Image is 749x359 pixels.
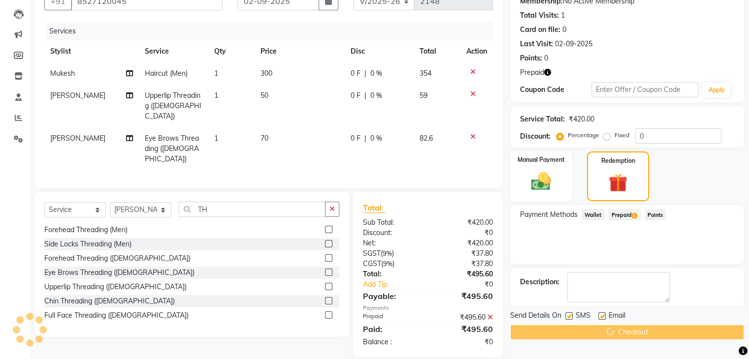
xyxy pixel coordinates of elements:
span: SGST [363,249,381,258]
span: 300 [261,69,272,78]
span: | [364,90,366,101]
div: ₹495.60 [428,323,500,335]
div: ₹0 [428,337,500,347]
a: Add Tip [356,279,440,290]
div: Last Visit: [520,39,553,49]
div: ( ) [356,259,428,269]
span: 0 % [370,90,382,101]
div: Forehead Threading (Men) [44,225,128,235]
div: ( ) [356,248,428,259]
span: 1 [632,213,637,219]
div: ₹495.60 [428,269,500,279]
input: Search or Scan [179,202,326,217]
div: Description: [520,277,559,287]
span: 1 [214,91,218,100]
span: Points [645,209,666,220]
label: Redemption [601,156,635,165]
th: Action [460,40,493,62]
th: Stylist [44,40,139,62]
div: Net: [356,238,428,248]
div: Upperlip Threading ([DEMOGRAPHIC_DATA]) [44,282,187,292]
span: 0 % [370,133,382,144]
div: 02-09-2025 [555,39,592,49]
div: Coupon Code [520,85,591,95]
div: Service Total: [520,114,565,124]
label: Percentage [568,131,599,140]
button: Apply [702,83,730,97]
span: CGST [363,259,381,268]
span: 59 [420,91,427,100]
span: 0 F [351,133,360,144]
span: [PERSON_NAME] [50,91,105,100]
input: Enter Offer / Coupon Code [591,82,699,97]
div: ₹0 [440,279,500,290]
div: ₹0 [428,228,500,238]
span: Haircut (Men) [145,69,188,78]
span: 0 % [370,68,382,79]
div: Prepaid [356,312,428,323]
div: Card on file: [520,25,560,35]
span: 9% [383,260,392,268]
div: 0 [562,25,566,35]
img: _cash.svg [525,170,557,193]
span: 70 [261,134,268,143]
div: ₹37.80 [428,259,500,269]
span: | [364,133,366,144]
th: Total [414,40,460,62]
div: Paid: [356,323,428,335]
div: Sub Total: [356,217,428,228]
div: Discount: [356,228,428,238]
div: ₹37.80 [428,248,500,259]
span: Upperlip Threading ([DEMOGRAPHIC_DATA]) [145,91,201,120]
span: 0 F [351,68,360,79]
div: Forehead Threading ([DEMOGRAPHIC_DATA]) [44,253,191,264]
div: 0 [544,53,548,63]
label: Fixed [615,131,629,140]
div: Payments [363,304,493,312]
th: Qty [208,40,255,62]
div: Full Face Threading ([DEMOGRAPHIC_DATA]) [44,310,189,321]
th: Disc [345,40,414,62]
div: Total: [356,269,428,279]
div: ₹420.00 [428,217,500,228]
span: 1 [214,69,218,78]
span: 1 [214,134,218,143]
div: 1 [561,10,565,21]
span: SMS [576,310,590,323]
th: Service [139,40,208,62]
span: | [364,68,366,79]
div: ₹420.00 [428,238,500,248]
span: 354 [420,69,431,78]
div: ₹420.00 [569,114,594,124]
span: 0 F [351,90,360,101]
div: ₹495.60 [428,312,500,323]
div: Points: [520,53,542,63]
span: 82.6 [420,134,433,143]
span: 9% [383,249,392,257]
div: Chin Threading ([DEMOGRAPHIC_DATA]) [44,296,175,306]
span: Payment Methods [520,209,578,220]
label: Manual Payment [518,155,565,164]
span: Prepaid [520,67,544,78]
div: Discount: [520,131,551,142]
div: Services [45,22,500,40]
img: _gift.svg [603,171,633,194]
th: Price [255,40,345,62]
span: Send Details On [510,310,561,323]
span: Mukesh [50,69,75,78]
div: ₹495.60 [428,290,500,302]
div: Side Locks Threading (Men) [44,239,131,249]
div: Total Visits: [520,10,559,21]
span: Total [363,203,386,213]
span: Prepaid [608,209,640,220]
span: [PERSON_NAME] [50,134,105,143]
div: Eye Brows Threading ([DEMOGRAPHIC_DATA]) [44,268,195,278]
div: Balance : [356,337,428,347]
div: Payable: [356,290,428,302]
span: 50 [261,91,268,100]
span: Eye Brows Threading ([DEMOGRAPHIC_DATA]) [145,134,199,163]
span: Email [609,310,625,323]
span: Wallet [582,209,605,220]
